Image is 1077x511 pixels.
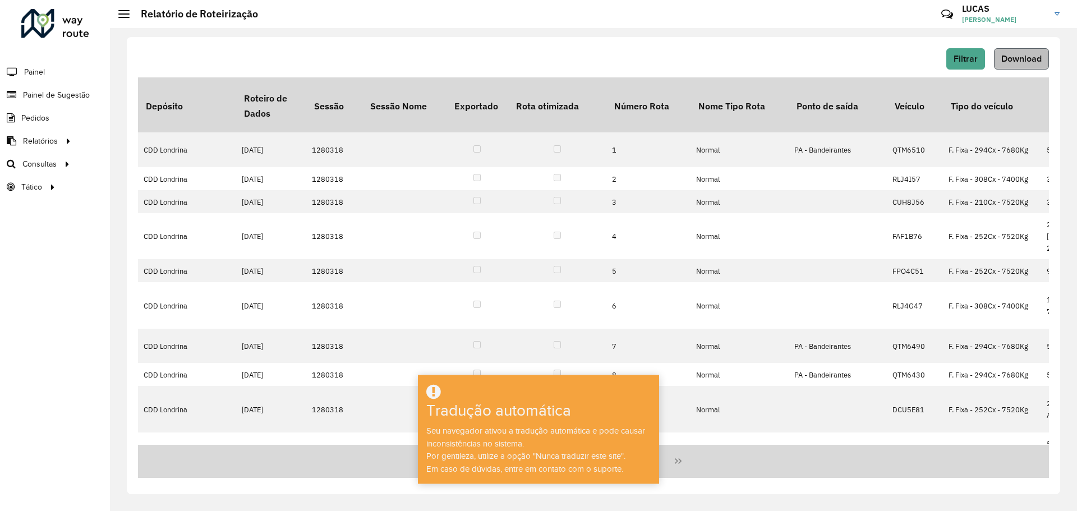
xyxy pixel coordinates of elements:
[794,370,851,380] font: PA - Bandeirantes
[797,100,858,112] font: Ponto de saída
[242,301,263,311] font: [DATE]
[612,370,616,380] font: 8
[935,2,959,26] a: Contato Rápido
[696,174,720,184] font: Normal
[242,266,263,276] font: [DATE]
[895,100,924,112] font: Veículo
[949,232,1028,241] font: F. Fixa - 252Cx - 7520Kg
[516,100,579,112] font: Rota otimizada
[23,91,90,99] font: Painel de Sugestão
[144,405,187,415] font: CDD Londrina
[612,174,616,184] font: 2
[612,266,616,276] font: 5
[962,15,1016,24] font: [PERSON_NAME]
[426,426,645,448] font: Seu navegador ativou a tradução automática e pode causar inconsistências no sistema.
[612,197,616,207] font: 3
[242,370,263,380] font: [DATE]
[892,197,924,207] font: CUH8J56
[370,100,427,112] font: Sessão Nome
[696,266,720,276] font: Normal
[951,100,1013,112] font: Tipo do veículo
[242,342,263,351] font: [DATE]
[794,146,851,155] font: PA - Bandeirantes
[312,266,343,276] font: 1280318
[144,197,187,207] font: CDD Londrina
[696,370,720,380] font: Normal
[426,452,625,461] font: Por gentileza, utilize a opção "Nunca traduzir este site".
[949,405,1028,415] font: F. Fixa - 252Cx - 7520Kg
[314,100,344,112] font: Sessão
[21,114,49,122] font: Pedidos
[242,174,263,184] font: [DATE]
[244,93,287,119] font: Roteiro de Dados
[141,7,258,20] font: Relatório de Roteirização
[612,146,616,155] font: 1
[242,405,263,415] font: [DATE]
[892,301,923,311] font: RLJ4G47
[426,464,623,473] font: Em caso de dúvidas, entre em contato com o suporte.
[144,174,187,184] font: CDD Londrina
[144,232,187,241] font: CDD Londrina
[946,48,985,70] button: Filtrar
[312,146,343,155] font: 1280318
[794,342,851,351] font: PA - Bandeirantes
[696,146,720,155] font: Normal
[696,232,720,241] font: Normal
[242,146,263,155] font: [DATE]
[949,197,1028,207] font: F. Fixa - 210Cx - 7520Kg
[312,197,343,207] font: 1280318
[892,405,924,415] font: DCU5E81
[144,146,187,155] font: CDD Londrina
[144,301,187,311] font: CDD Londrina
[949,266,1028,276] font: F. Fixa - 252Cx - 7520Kg
[696,301,720,311] font: Normal
[146,100,183,112] font: Depósito
[312,174,343,184] font: 1280318
[892,266,924,276] font: FPO4C51
[1001,54,1042,63] font: Download
[696,197,720,207] font: Normal
[242,232,263,241] font: [DATE]
[892,342,925,351] font: QTM6490
[949,370,1028,380] font: F. Fixa - 294Cx - 7680Kg
[144,342,187,351] font: CDD Londrina
[312,405,343,415] font: 1280318
[949,342,1028,351] font: F. Fixa - 294Cx - 7680Kg
[24,68,45,76] font: Painel
[21,183,42,191] font: Tático
[949,174,1028,184] font: F. Fixa - 308Cx - 7400Kg
[696,342,720,351] font: Normal
[426,402,571,420] font: Tradução automática
[954,54,978,63] font: Filtrar
[892,174,920,184] font: RLJ4I57
[312,342,343,351] font: 1280318
[698,100,765,112] font: Nome Tipo Rota
[22,160,57,168] font: Consultas
[144,370,187,380] font: CDD Londrina
[892,370,925,380] font: QTM6430
[892,232,922,241] font: FAF1B76
[312,301,343,311] font: 1280318
[614,100,669,112] font: Número Rota
[949,146,1028,155] font: F. Fixa - 294Cx - 7680Kg
[962,3,989,14] font: LUCAS
[312,232,343,241] font: 1280318
[949,301,1028,311] font: F. Fixa - 308Cx - 7400Kg
[612,232,616,241] font: 4
[612,301,616,311] font: 6
[312,370,343,380] font: 1280318
[23,137,58,145] font: Relatórios
[612,342,616,351] font: 7
[994,48,1049,70] button: Download
[454,100,498,112] font: Exportado
[696,405,720,415] font: Normal
[892,146,925,155] font: QTM6510
[668,450,689,472] button: Última página
[242,197,263,207] font: [DATE]
[144,266,187,276] font: CDD Londrina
